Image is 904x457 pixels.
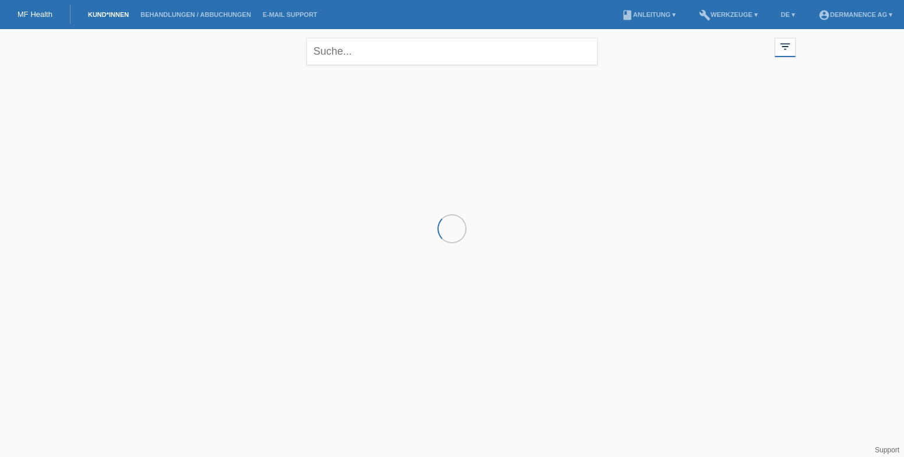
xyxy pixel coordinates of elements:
[257,11,323,18] a: E-Mail Support
[699,9,711,21] i: build
[616,11,681,18] a: bookAnleitung ▾
[875,446,899,454] a: Support
[693,11,764,18] a: buildWerkzeuge ▾
[779,40,792,53] i: filter_list
[306,38,598,65] input: Suche...
[82,11,135,18] a: Kund*innen
[135,11,257,18] a: Behandlungen / Abbuchungen
[775,11,801,18] a: DE ▾
[17,10,52,19] a: MF Health
[621,9,633,21] i: book
[818,9,830,21] i: account_circle
[813,11,898,18] a: account_circleDermanence AG ▾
